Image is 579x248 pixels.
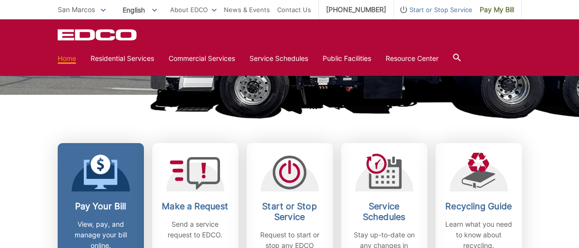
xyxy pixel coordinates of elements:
h2: Start or Stop Service [254,201,326,222]
a: EDCD logo. Return to the homepage. [58,29,138,41]
a: Commercial Services [169,53,235,64]
a: Home [58,53,76,64]
a: About EDCO [170,4,217,15]
span: Pay My Bill [480,4,514,15]
a: Public Facilities [323,53,371,64]
h2: Make a Request [159,201,231,212]
h2: Service Schedules [348,201,420,222]
h2: Pay Your Bill [65,201,137,212]
a: Resource Center [386,53,438,64]
span: English [115,2,164,18]
span: San Marcos [58,5,95,14]
a: Residential Services [91,53,154,64]
p: Send a service request to EDCO. [159,219,231,240]
a: Service Schedules [250,53,308,64]
h2: Recycling Guide [443,201,515,212]
a: Contact Us [277,4,311,15]
a: News & Events [224,4,270,15]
